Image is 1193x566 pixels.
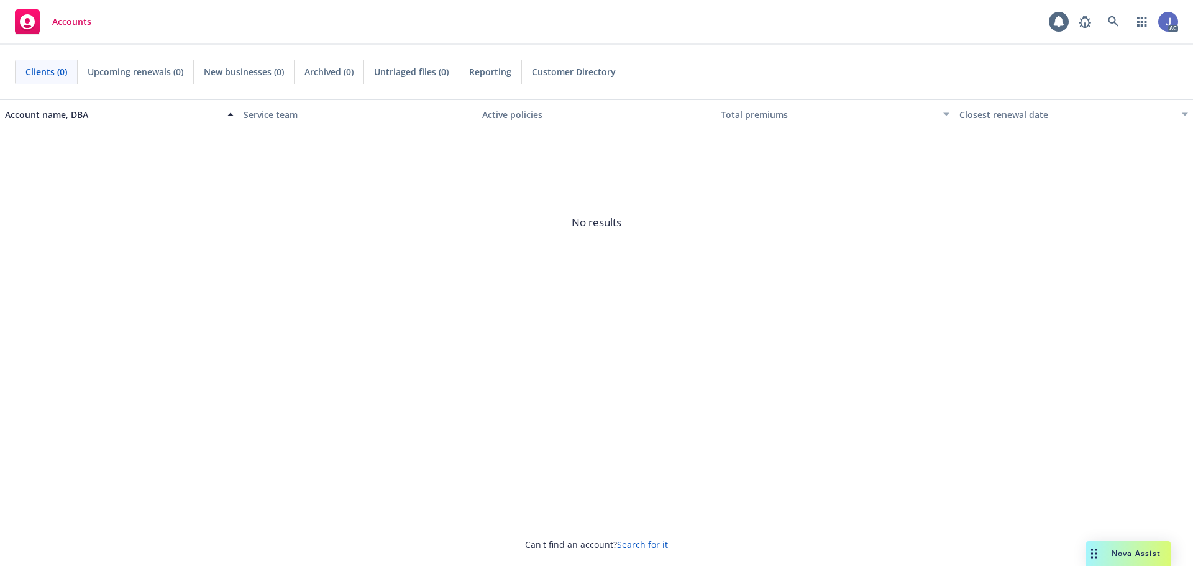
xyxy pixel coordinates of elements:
[52,17,91,27] span: Accounts
[88,65,183,78] span: Upcoming renewals (0)
[532,65,616,78] span: Customer Directory
[1130,9,1154,34] a: Switch app
[10,4,96,39] a: Accounts
[374,65,449,78] span: Untriaged files (0)
[239,99,477,129] button: Service team
[1158,12,1178,32] img: photo
[959,108,1174,121] div: Closest renewal date
[304,65,354,78] span: Archived (0)
[1086,541,1171,566] button: Nova Assist
[482,108,711,121] div: Active policies
[469,65,511,78] span: Reporting
[25,65,67,78] span: Clients (0)
[1086,541,1102,566] div: Drag to move
[716,99,954,129] button: Total premiums
[525,538,668,551] span: Can't find an account?
[617,539,668,550] a: Search for it
[1112,548,1161,559] span: Nova Assist
[954,99,1193,129] button: Closest renewal date
[204,65,284,78] span: New businesses (0)
[477,99,716,129] button: Active policies
[721,108,936,121] div: Total premiums
[244,108,472,121] div: Service team
[5,108,220,121] div: Account name, DBA
[1101,9,1126,34] a: Search
[1072,9,1097,34] a: Report a Bug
